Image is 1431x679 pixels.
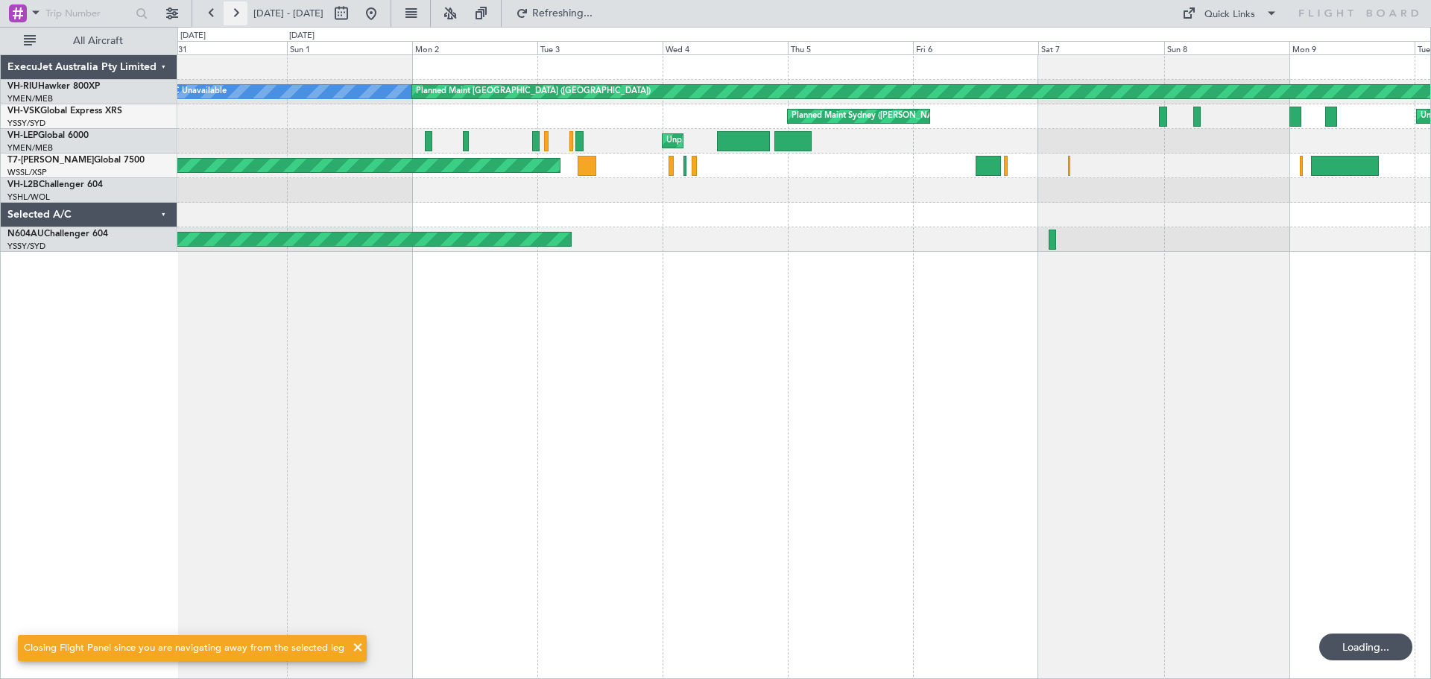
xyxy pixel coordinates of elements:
[7,192,50,203] a: YSHL/WOL
[7,180,39,189] span: VH-L2B
[7,131,89,140] a: VH-LEPGlobal 6000
[7,180,103,189] a: VH-L2BChallenger 604
[7,107,122,116] a: VH-VSKGlobal Express XRS
[39,36,157,46] span: All Aircraft
[913,41,1038,54] div: Fri 6
[531,8,594,19] span: Refreshing...
[663,41,788,54] div: Wed 4
[7,230,44,239] span: N604AU
[7,241,45,252] a: YSSY/SYD
[7,82,38,91] span: VH-RIU
[45,2,131,25] input: Trip Number
[7,230,108,239] a: N604AUChallenger 604
[7,82,100,91] a: VH-RIUHawker 800XP
[161,41,286,54] div: Sat 31
[666,130,881,152] div: Unplanned Maint [GEOGRAPHIC_DATA] (Melbourne Intl)
[1289,41,1415,54] div: Mon 9
[1164,41,1289,54] div: Sun 8
[412,41,537,54] div: Mon 2
[7,167,47,178] a: WSSL/XSP
[24,641,344,656] div: Closing Flight Panel since you are navigating away from the selected leg
[289,30,315,42] div: [DATE]
[1319,634,1412,660] div: Loading...
[7,131,38,140] span: VH-LEP
[416,80,651,103] div: Planned Maint [GEOGRAPHIC_DATA] ([GEOGRAPHIC_DATA])
[253,7,323,20] span: [DATE] - [DATE]
[16,29,162,53] button: All Aircraft
[287,41,412,54] div: Sun 1
[180,30,206,42] div: [DATE]
[7,93,53,104] a: YMEN/MEB
[1204,7,1255,22] div: Quick Links
[7,118,45,129] a: YSSY/SYD
[788,41,913,54] div: Thu 5
[7,156,145,165] a: T7-[PERSON_NAME]Global 7500
[7,142,53,154] a: YMEN/MEB
[7,107,40,116] span: VH-VSK
[792,105,964,127] div: Planned Maint Sydney ([PERSON_NAME] Intl)
[1038,41,1163,54] div: Sat 7
[1175,1,1285,25] button: Quick Links
[509,1,598,25] button: Refreshing...
[537,41,663,54] div: Tue 3
[165,80,227,103] div: A/C Unavailable
[7,156,94,165] span: T7-[PERSON_NAME]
